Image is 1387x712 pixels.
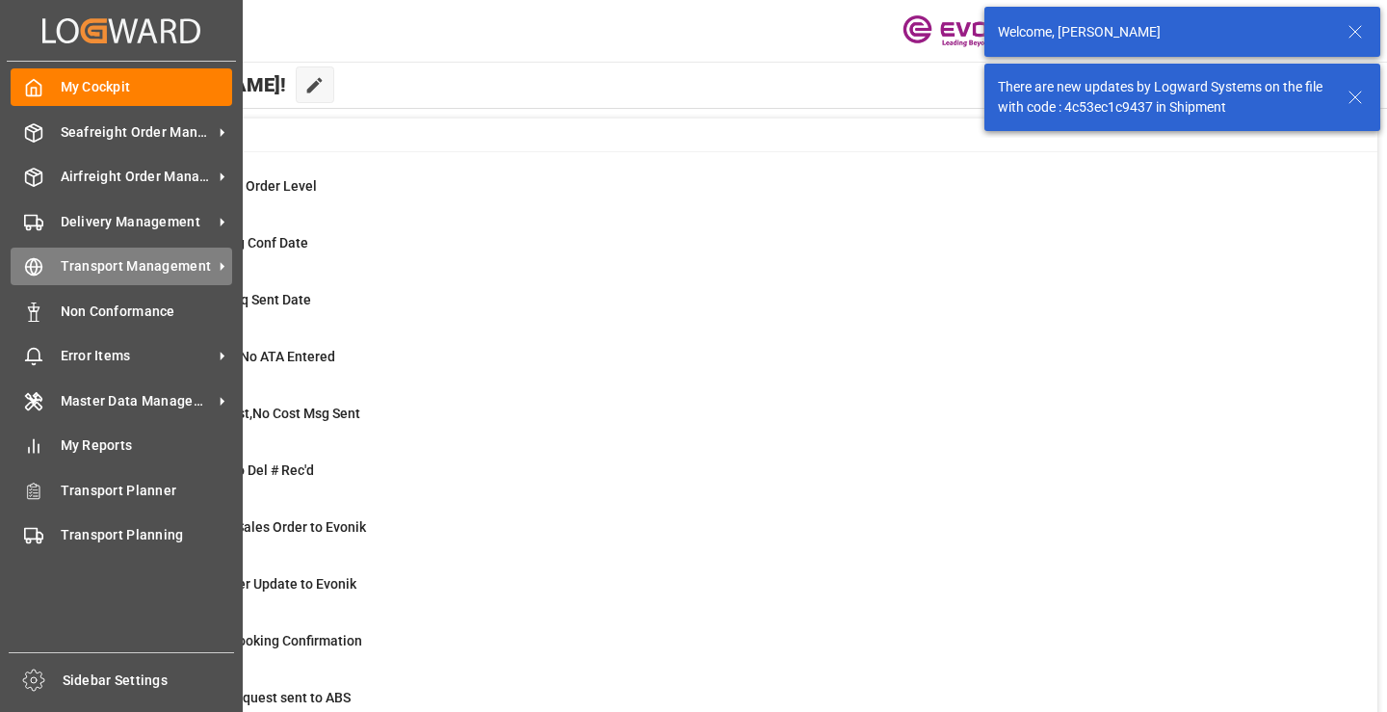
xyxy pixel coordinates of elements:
span: My Cockpit [61,77,233,97]
a: 17ABS: Missing Booking ConfirmationShipment [98,631,1353,672]
a: My Cockpit [11,68,232,106]
span: Transport Management [61,256,213,277]
a: 14ETA > 10 Days , No ATA EnteredShipment [98,347,1353,387]
a: 25ETD>3 Days Past,No Cost Msg SentShipment [98,404,1353,444]
span: Delivery Management [61,212,213,232]
span: Error on Initial Sales Order to Evonik [146,519,366,535]
a: 5ETD < 3 Days,No Del # Rec'dShipment [98,461,1353,501]
a: Transport Planner [11,471,232,509]
span: Hello [PERSON_NAME]! [79,66,286,103]
div: Welcome, [PERSON_NAME] [998,22,1329,42]
div: There are new updates by Logward Systems on the file with code : 4c53ec1c9437 in Shipment [998,77,1329,118]
a: 0MOT Missing at Order LevelSales Order-IVPO [98,176,1353,217]
span: My Reports [61,435,233,456]
span: Master Data Management [61,391,213,411]
a: Transport Planning [11,516,232,554]
span: Airfreight Order Management [61,167,213,187]
a: 42ABS: No Init Bkg Conf DateShipment [98,233,1353,274]
a: 0Error Sales Order Update to EvonikShipment [98,574,1353,615]
a: Non Conformance [11,292,232,330]
span: ETD>3 Days Past,No Cost Msg Sent [146,406,360,421]
span: Transport Planner [61,481,233,501]
span: Transport Planning [61,525,233,545]
img: Evonik-brand-mark-Deep-Purple-RGB.jpeg_1700498283.jpeg [903,14,1028,48]
span: Error Sales Order Update to Evonik [146,576,356,592]
a: 10ABS: No Bkg Req Sent DateShipment [98,290,1353,330]
a: 1Error on Initial Sales Order to EvonikShipment [98,517,1353,558]
span: Pending Bkg Request sent to ABS [146,690,351,705]
span: Seafreight Order Management [61,122,213,143]
a: My Reports [11,427,232,464]
span: ABS: Missing Booking Confirmation [146,633,362,648]
span: Non Conformance [61,302,233,322]
span: Sidebar Settings [63,671,235,691]
span: Error Items [61,346,213,366]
